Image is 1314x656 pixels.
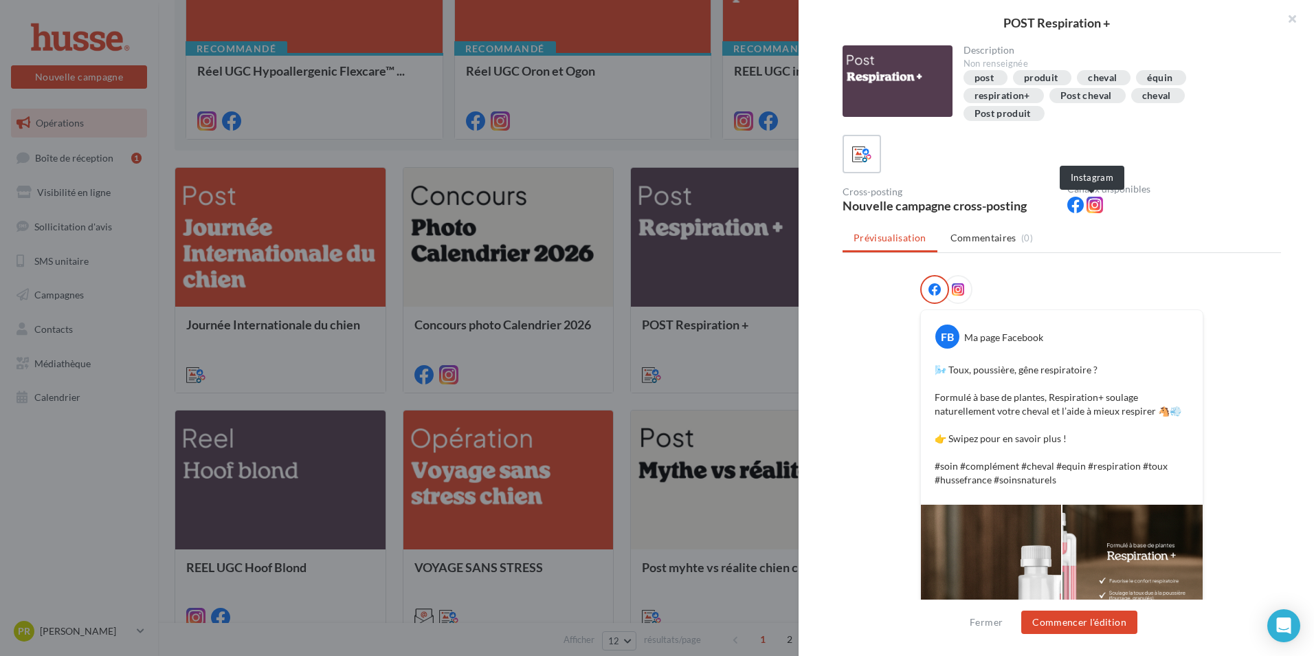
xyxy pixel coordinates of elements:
div: cheval [1088,73,1117,83]
div: Non renseignée [964,58,1271,70]
div: Nouvelle campagne cross-posting [843,199,1056,212]
span: Commentaires [950,231,1016,245]
div: cheval [1142,91,1171,101]
div: Instagram [1060,166,1124,190]
button: Fermer [964,614,1008,631]
div: respiration+ [975,91,1030,101]
div: produit [1024,73,1058,83]
div: Post cheval [1060,91,1112,101]
div: post [975,73,994,83]
div: Open Intercom Messenger [1267,609,1300,642]
div: POST Respiration + [821,17,1292,29]
div: équin [1147,73,1172,83]
p: 🌬️ Toux, poussière, gêne respiratoire ? Formulé à base de plantes, Respiration+ soulage naturelle... [935,363,1189,487]
button: Commencer l'édition [1021,611,1137,634]
div: Post produit [975,109,1031,119]
div: FB [935,325,959,349]
span: (0) [1021,232,1033,243]
div: Description [964,45,1271,55]
div: Cross-posting [843,187,1056,197]
div: Canaux disponibles [1067,184,1281,194]
div: Ma page Facebook [964,331,1043,345]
